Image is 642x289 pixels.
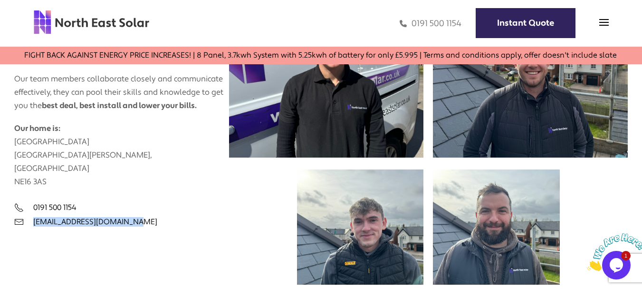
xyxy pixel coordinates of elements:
img: email icon [14,217,24,227]
img: Chat attention grabber [4,4,63,41]
a: Instant Quote [476,8,575,38]
iframe: chat widget [583,229,642,275]
img: menu icon [599,18,609,27]
img: phone icon [14,203,24,212]
a: [EMAIL_ADDRESS][DOMAIN_NAME] [33,217,157,227]
a: 0191 500 1154 [33,203,77,212]
p: [GEOGRAPHIC_DATA] [GEOGRAPHIC_DATA][PERSON_NAME], [GEOGRAPHIC_DATA] NE16 3AS [14,112,229,189]
a: 0191 500 1154 [400,18,461,29]
strong: best deal, best install and lower your bills. [42,100,197,110]
img: phone icon [400,18,407,29]
img: north east solar logo [33,10,150,35]
p: Our team members collaborate closely and communicate effectively, they can pool their skills and ... [14,63,229,112]
strong: Our home is: [14,123,60,133]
